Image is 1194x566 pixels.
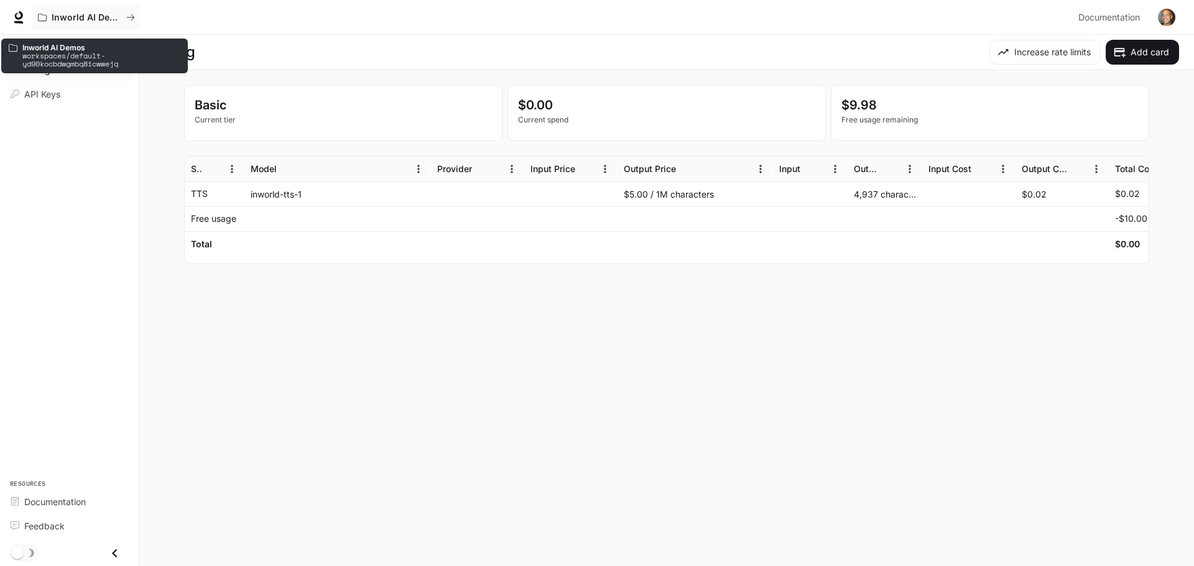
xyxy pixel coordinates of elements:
p: $0.00 [518,96,815,114]
div: Input Cost [928,163,971,174]
button: Menu [826,160,845,178]
span: Documentation [1078,10,1140,25]
button: Menu [751,160,770,178]
p: Inworld AI Demos [22,43,180,52]
button: Sort [882,160,900,178]
p: Current spend [518,114,815,126]
img: User avatar [1158,9,1175,26]
button: Menu [409,160,428,178]
p: $9.98 [841,96,1139,114]
button: Sort [204,160,223,178]
span: Dark mode toggle [11,545,24,559]
button: Menu [900,160,919,178]
p: TTS [191,188,208,200]
h6: Total [191,238,212,250]
button: Menu [596,160,614,178]
a: API Keys [5,83,134,105]
p: Basic [195,96,492,114]
button: Close drawer [101,541,129,566]
div: Model [251,163,277,174]
button: Menu [502,160,521,178]
button: Increase rate limits [989,40,1101,65]
div: Output Price [624,163,676,174]
button: Sort [677,160,696,178]
span: Documentation [24,495,86,508]
p: Free usage remaining [841,114,1139,126]
div: Input [779,163,800,174]
a: Documentation [1073,5,1149,30]
h6: $0.00 [1115,238,1140,250]
p: Free usage [191,212,236,225]
button: User avatar [1154,5,1179,30]
div: inworld-tts-1 [244,181,431,206]
div: Provider [437,163,472,174]
p: workspaces/default-yd90kocbdwgmbq8icwwejq [22,52,180,68]
span: Feedback [24,519,65,532]
button: Menu [1087,160,1106,178]
div: Output Cost [1022,163,1067,174]
button: Sort [473,160,492,178]
p: $0.02 [1115,188,1140,200]
button: Sort [802,160,820,178]
p: -$10.00 [1115,212,1147,225]
a: Documentation [5,491,134,513]
button: Sort [973,160,991,178]
span: API Keys [24,88,60,101]
div: Input Price [530,163,575,174]
p: Current tier [195,114,492,126]
p: Inworld AI Demos [52,12,121,23]
div: $0.02 [1016,181,1109,206]
div: 4,937 characters [848,181,922,206]
button: Add card [1106,40,1179,65]
div: Total Cost [1115,163,1157,174]
button: Menu [994,160,1012,178]
button: Menu [223,160,241,178]
button: Sort [1068,160,1087,178]
button: All workspaces [32,5,141,30]
div: Service [191,163,203,174]
button: Sort [576,160,595,178]
a: Feedback [5,515,134,537]
button: Sort [278,160,297,178]
div: $5.00 / 1M characters [618,181,773,206]
div: Output [854,163,881,174]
